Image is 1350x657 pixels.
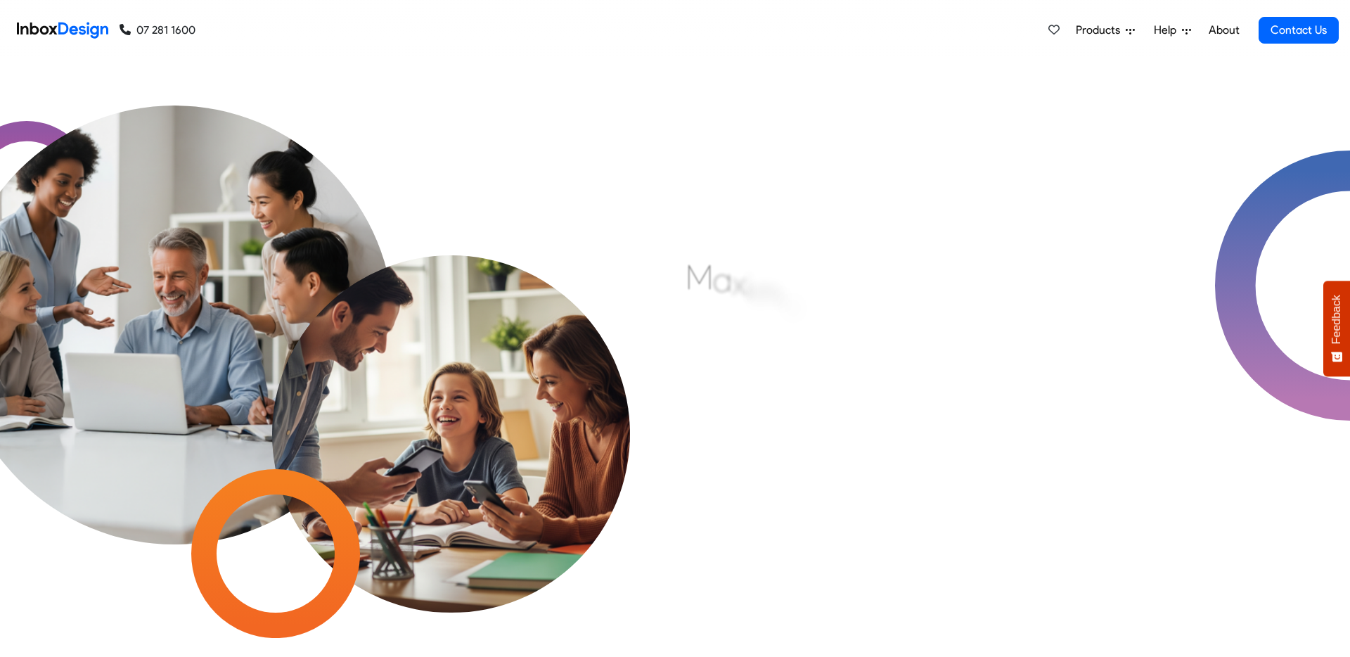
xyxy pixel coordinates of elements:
button: Feedback - Show survey [1323,281,1350,376]
div: x [732,262,746,304]
div: m [752,270,780,312]
a: 07 281 1600 [120,22,195,39]
div: Maximising Efficient & Engagement, Connecting Schools, Families, and Students. [686,254,1027,465]
div: s [785,283,800,325]
a: About [1204,16,1243,44]
span: Products [1076,22,1126,39]
span: Feedback [1330,295,1343,344]
div: i [780,276,785,319]
div: a [713,258,732,300]
a: Products [1070,16,1140,44]
span: Help [1154,22,1182,39]
a: Contact Us [1259,17,1339,44]
img: parents_with_child.png [228,165,675,613]
div: i [800,291,806,333]
div: i [746,265,752,307]
a: Help [1148,16,1197,44]
div: M [686,256,713,298]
